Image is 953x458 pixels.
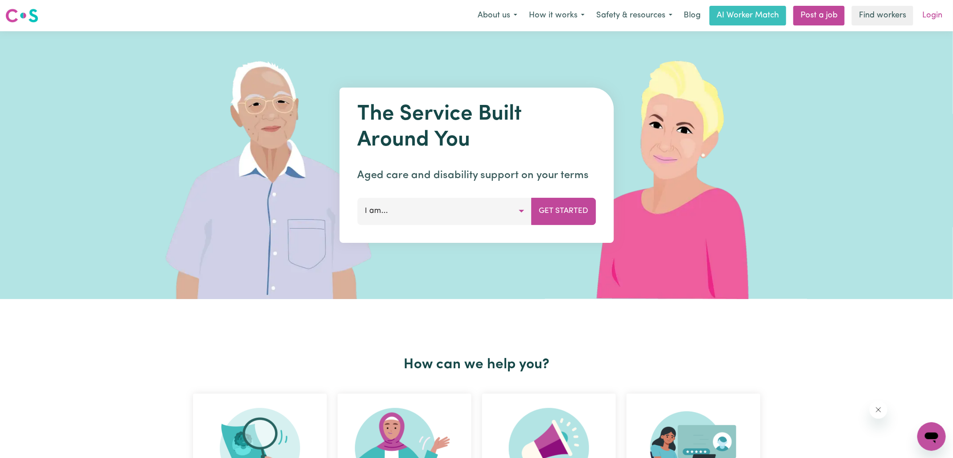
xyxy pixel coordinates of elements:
span: Need any help? [5,6,54,13]
button: About us [472,6,523,25]
h2: How can we help you? [188,356,766,373]
button: Get Started [531,198,596,225]
a: Blog [678,6,706,25]
button: Safety & resources [590,6,678,25]
button: I am... [357,198,532,225]
a: Find workers [852,6,913,25]
a: Post a job [793,6,845,25]
h1: The Service Built Around You [357,102,596,153]
p: Aged care and disability support on your terms [357,167,596,183]
img: Careseekers logo [5,8,38,24]
iframe: Button to launch messaging window [917,422,946,451]
a: Careseekers logo [5,5,38,26]
a: Login [917,6,948,25]
button: How it works [523,6,590,25]
a: AI Worker Match [710,6,786,25]
iframe: Close message [870,401,887,419]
